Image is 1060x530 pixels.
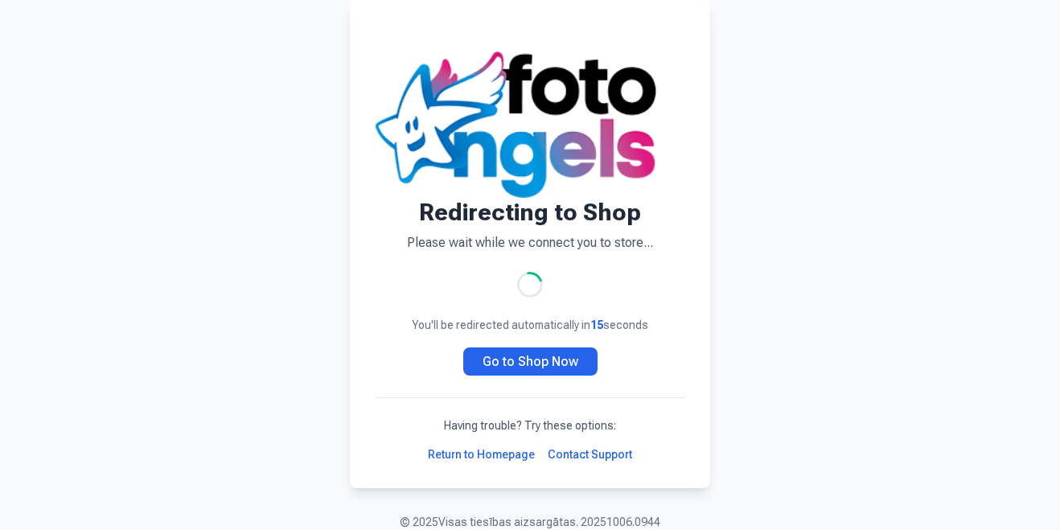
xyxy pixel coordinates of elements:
[376,233,684,253] p: Please wait while we connect you to store...
[376,417,684,433] p: Having trouble? Try these options:
[463,347,598,376] a: Go to Shop Now
[376,198,684,227] h1: Redirecting to Shop
[400,514,660,530] p: © 2025 Visas tiesības aizsargātas. 20251006.0944
[548,446,632,462] a: Contact Support
[590,318,603,331] span: 15
[376,317,684,333] p: You'll be redirected automatically in seconds
[428,446,535,462] a: Return to Homepage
